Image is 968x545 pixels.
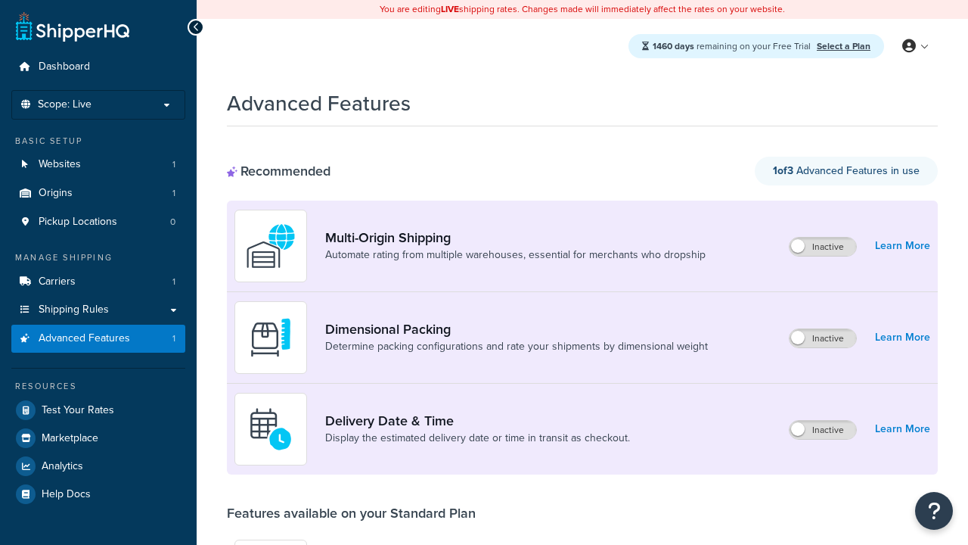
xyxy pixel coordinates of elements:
[172,158,175,171] span: 1
[11,268,185,296] li: Carriers
[790,421,856,439] label: Inactive
[325,321,708,338] a: Dimensional Packing
[227,163,330,179] div: Recommended
[773,163,793,179] strong: 1 of 3
[244,311,297,364] img: DTVBYsAAAAAASUVORK5CYII=
[441,2,459,16] b: LIVE
[11,151,185,179] li: Websites
[11,425,185,452] a: Marketplace
[11,296,185,324] a: Shipping Rules
[39,332,130,345] span: Advanced Features
[227,89,411,118] h1: Advanced Features
[790,238,856,256] label: Inactive
[11,135,185,148] div: Basic Setup
[244,220,297,272] img: WatD5o0RtDAAAAAElFTkSuQmCC
[325,413,630,429] a: Delivery Date & Time
[170,216,175,229] span: 0
[817,39,870,53] a: Select a Plan
[11,325,185,353] a: Advanced Features1
[11,325,185,353] li: Advanced Features
[39,276,76,288] span: Carriers
[11,53,185,81] a: Dashboard
[11,179,185,207] li: Origins
[172,187,175,200] span: 1
[11,151,185,179] a: Websites1
[11,268,185,296] a: Carriers1
[653,39,694,53] strong: 1460 days
[11,453,185,480] a: Analytics
[325,431,630,446] a: Display the estimated delivery date or time in transit as checkout.
[11,208,185,236] li: Pickup Locations
[11,251,185,264] div: Manage Shipping
[875,327,930,348] a: Learn More
[172,276,175,288] span: 1
[875,235,930,257] a: Learn More
[42,432,98,445] span: Marketplace
[11,397,185,424] a: Test Your Rates
[39,158,81,171] span: Websites
[773,163,920,179] span: Advanced Features in use
[11,208,185,236] a: Pickup Locations0
[172,332,175,345] span: 1
[39,304,109,316] span: Shipping Rules
[227,505,476,522] div: Features available on your Standard Plan
[915,492,953,530] button: Open Resource Center
[653,39,813,53] span: remaining on your Free Trial
[11,179,185,207] a: Origins1
[11,481,185,508] a: Help Docs
[875,419,930,440] a: Learn More
[325,248,706,263] a: Automate rating from multiple warehouses, essential for merchants who dropship
[790,329,856,347] label: Inactive
[42,488,91,501] span: Help Docs
[38,98,92,111] span: Scope: Live
[11,380,185,393] div: Resources
[42,460,83,473] span: Analytics
[42,404,114,417] span: Test Your Rates
[39,187,73,200] span: Origins
[244,403,297,456] img: gfkeb5ejjkALwAAAABJRU5ErkJggg==
[325,339,708,354] a: Determine packing configurations and rate your shipments by dimensional weight
[39,61,90,73] span: Dashboard
[325,229,706,246] a: Multi-Origin Shipping
[39,216,117,229] span: Pickup Locations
